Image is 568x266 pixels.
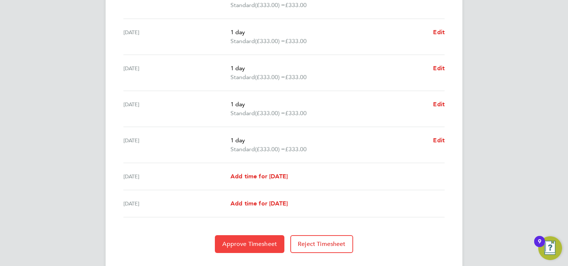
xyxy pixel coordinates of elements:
span: Edit [433,29,445,36]
span: Standard [230,109,255,118]
span: Approve Timesheet [222,240,277,248]
p: 1 day [230,64,427,73]
span: Add time for [DATE] [230,173,288,180]
span: Edit [433,137,445,144]
span: (£333.00) = [255,38,285,45]
button: Open Resource Center, 9 new notifications [538,236,562,260]
a: Edit [433,64,445,73]
a: Edit [433,100,445,109]
span: £333.00 [285,146,307,153]
p: 1 day [230,28,427,37]
a: Edit [433,136,445,145]
p: 1 day [230,136,427,145]
p: 1 day [230,100,427,109]
span: (£333.00) = [255,1,285,9]
button: Approve Timesheet [215,235,284,253]
a: Edit [433,28,445,37]
span: £333.00 [285,110,307,117]
div: 9 [538,241,541,251]
div: [DATE] [123,136,230,154]
span: (£333.00) = [255,110,285,117]
a: Add time for [DATE] [230,199,288,208]
span: Add time for [DATE] [230,200,288,207]
span: £333.00 [285,1,307,9]
span: Standard [230,37,255,46]
span: (£333.00) = [255,74,285,81]
span: Standard [230,73,255,82]
div: [DATE] [123,100,230,118]
span: Standard [230,145,255,154]
div: [DATE] [123,28,230,46]
a: Add time for [DATE] [230,172,288,181]
span: Edit [433,65,445,72]
span: (£333.00) = [255,146,285,153]
span: £333.00 [285,38,307,45]
span: Standard [230,1,255,10]
div: [DATE] [123,199,230,208]
span: £333.00 [285,74,307,81]
div: [DATE] [123,64,230,82]
span: Edit [433,101,445,108]
button: Reject Timesheet [290,235,353,253]
span: Reject Timesheet [298,240,346,248]
div: [DATE] [123,172,230,181]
